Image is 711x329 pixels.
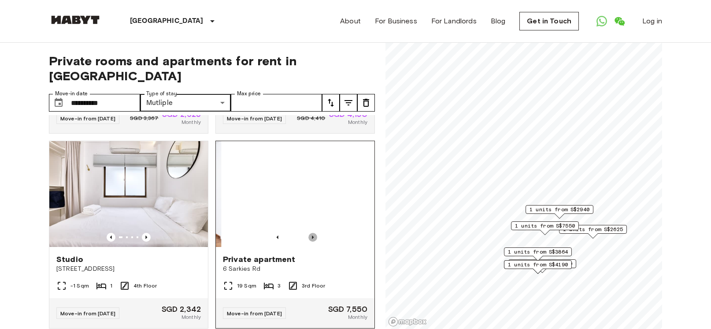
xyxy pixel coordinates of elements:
[348,118,367,126] span: Monthly
[50,94,67,112] button: Choose date, selected date is 12 Nov 2025
[49,53,375,83] span: Private rooms and apartments for rent in [GEOGRAPHIC_DATA]
[515,222,575,230] span: 1 units from S$7550
[70,282,89,290] span: -1 Sqm
[563,225,623,233] span: 1 units from S$2625
[55,90,88,97] label: Move-in date
[215,141,375,329] a: Marketing picture of unit SG-01-002-003-01Marketing picture of unit SG-01-002-003-01Previous imag...
[56,265,201,273] span: [STREET_ADDRESS]
[526,205,593,219] div: Map marker
[593,12,611,30] a: Open WhatsApp
[504,247,572,261] div: Map marker
[49,141,208,329] a: Marketing picture of unit SG-01-059-004-01Previous imagePrevious imageStudio[STREET_ADDRESS]-1 Sq...
[278,282,281,290] span: 3
[504,260,572,274] div: Map marker
[329,110,367,118] span: SGD 4,190
[530,206,589,213] span: 1 units from S$2940
[302,282,325,290] span: 3rd Floor
[56,254,83,265] span: Studio
[49,15,102,24] img: Habyt
[107,233,115,242] button: Previous image
[388,317,427,327] a: Mapbox logo
[340,94,357,112] button: tune
[322,94,340,112] button: tune
[140,94,231,112] div: Mutliple
[273,233,282,242] button: Previous image
[512,260,572,268] span: 1 units from S$3129
[491,16,506,26] a: Blog
[237,90,261,97] label: Max price
[162,110,201,118] span: SGD 2,625
[60,115,115,122] span: Move-in from [DATE]
[223,254,296,265] span: Private apartment
[162,305,201,313] span: SGD 2,342
[357,94,375,112] button: tune
[328,305,367,313] span: SGD 7,550
[642,16,662,26] a: Log in
[110,282,112,290] span: 1
[133,282,157,290] span: 4th Floor
[60,310,115,317] span: Move-in from [DATE]
[508,261,568,269] span: 1 units from S$4190
[297,114,325,122] span: SGD 4,410
[142,233,151,242] button: Previous image
[181,313,201,321] span: Monthly
[519,12,579,30] a: Get in Touch
[181,118,201,126] span: Monthly
[221,141,380,247] img: Marketing picture of unit SG-01-002-003-01
[130,114,158,122] span: SGD 3,367
[431,16,477,26] a: For Landlords
[508,248,568,256] span: 1 units from S$3864
[508,259,576,273] div: Map marker
[49,141,208,247] img: Marketing picture of unit SG-01-059-004-01
[511,221,579,235] div: Map marker
[223,265,367,273] span: 6 Sarkies Rd
[308,233,317,242] button: Previous image
[227,310,282,317] span: Move-in from [DATE]
[375,16,417,26] a: For Business
[146,90,177,97] label: Type of stay
[348,313,367,321] span: Monthly
[227,115,282,122] span: Move-in from [DATE]
[340,16,361,26] a: About
[130,16,204,26] p: [GEOGRAPHIC_DATA]
[611,12,628,30] a: Open WeChat
[559,225,627,239] div: Map marker
[237,282,256,290] span: 19 Sqm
